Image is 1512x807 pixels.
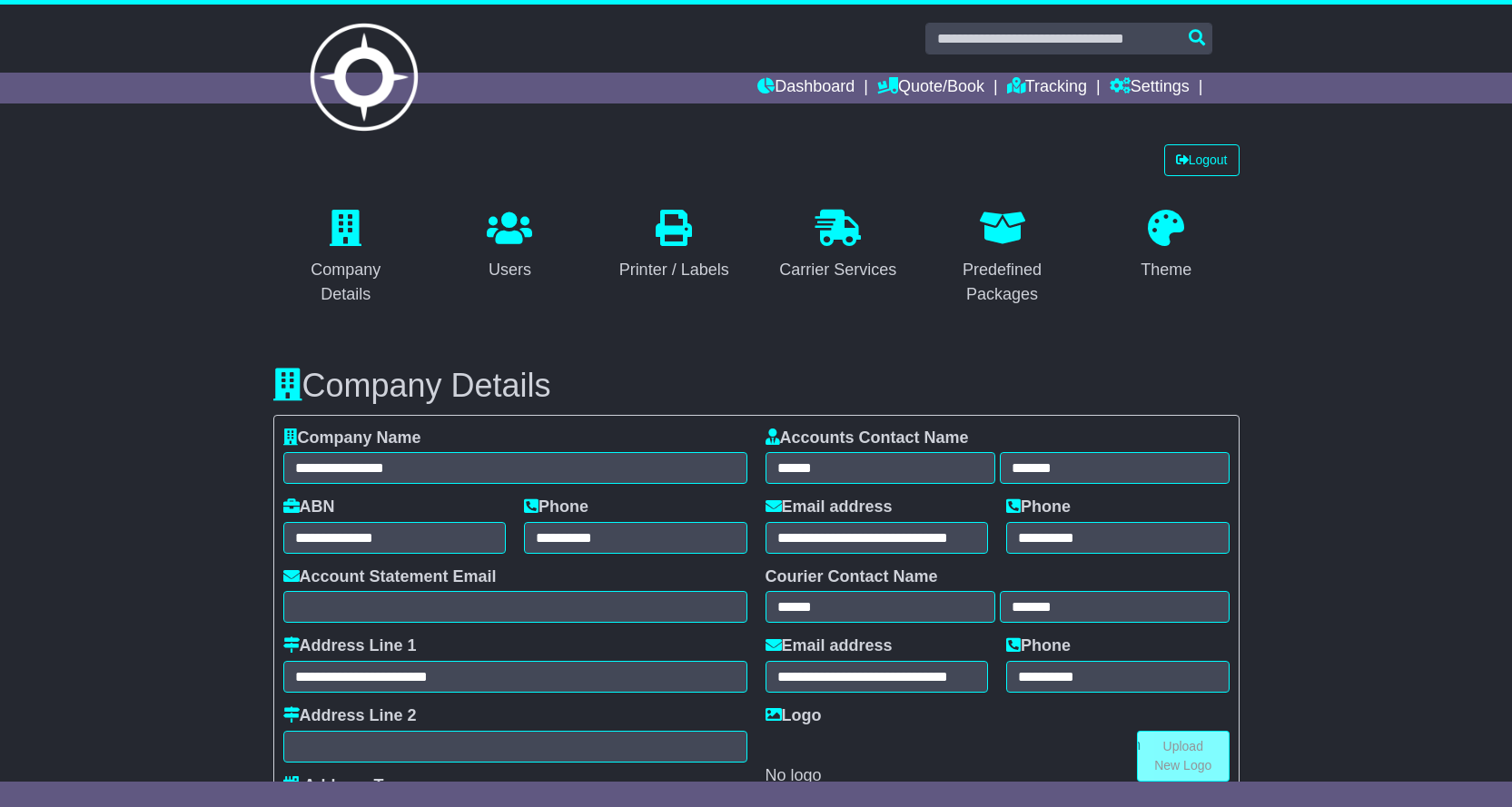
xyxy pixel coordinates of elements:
div: Users [487,258,532,282]
a: Quote/Book [877,73,984,103]
a: Users [475,203,544,289]
a: Theme [1129,203,1203,289]
a: Printer / Labels [608,203,741,289]
label: Logo [766,706,822,726]
a: Tracking [1007,73,1087,103]
label: Courier Contact Name [766,567,938,587]
label: Address Line 2 [283,706,417,726]
h3: Company Details [273,368,1240,404]
label: Accounts Contact Name [766,428,969,448]
div: Predefined Packages [941,258,1063,307]
label: Email address [766,497,893,517]
span: No logo [766,766,822,784]
label: Account Statement Email [283,567,497,587]
label: Company Name [283,428,421,448]
label: Email address [766,636,893,656]
a: Dashboard [757,73,855,103]
a: Predefined Packages [929,203,1075,313]
a: Logout [1164,144,1240,176]
label: ABN [283,497,335,517]
div: Printer / Labels [619,258,729,282]
label: Address Line 1 [283,636,417,656]
a: Carrier Services [767,203,908,289]
a: Settings [1110,73,1190,103]
div: Company Details [284,258,407,307]
div: Theme [1141,258,1191,282]
div: Carrier Services [779,258,896,282]
label: Phone [1006,497,1071,517]
label: Address Type [283,776,411,796]
a: Company Details [272,203,419,313]
label: Phone [524,497,588,517]
a: Upload New Logo [1137,731,1230,782]
label: Phone [1006,636,1071,656]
